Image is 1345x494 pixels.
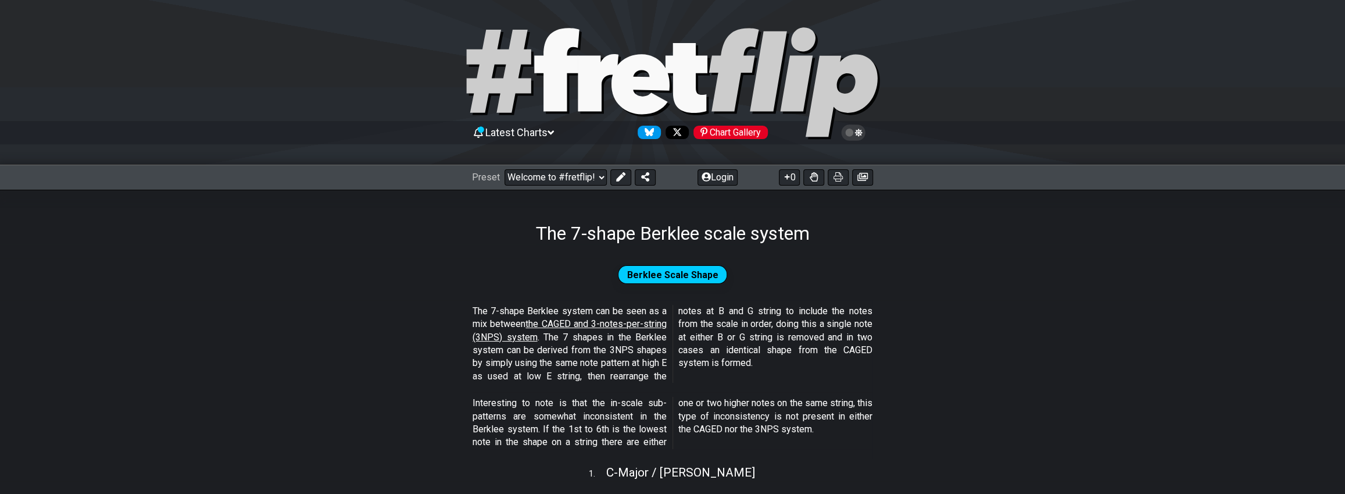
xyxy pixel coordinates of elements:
[473,305,872,383] p: The 7-shape Berklee system can be seen as a mix between . The 7 shapes in the Berklee system can ...
[589,468,606,481] span: 1 .
[693,126,768,139] div: Chart Gallery
[472,172,500,183] span: Preset
[697,169,738,186] button: Login
[847,127,860,138] span: Toggle light / dark theme
[536,222,810,244] h1: The 7-shape Berklee scale system
[803,169,824,186] button: Toggle Dexterity for all fretkits
[689,126,768,139] a: #fretflip at Pinterest
[606,465,755,479] span: C - Major / [PERSON_NAME]
[779,169,800,186] button: 0
[473,318,667,342] span: the CAGED and 3-notes-per-string (3NPS) system
[828,169,849,186] button: Print
[852,169,873,186] button: Create image
[633,126,661,139] a: Follow #fretflip at Bluesky
[635,169,656,186] button: Share Preset
[610,169,631,186] button: Edit Preset
[505,169,607,186] select: Preset
[473,397,872,449] p: Interesting to note is that the in-scale sub-patterns are somewhat inconsistent in the Berklee sy...
[661,126,689,139] a: Follow #fretflip at X
[627,266,718,283] span: Berklee Scale Shape
[485,126,548,138] span: Latest Charts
